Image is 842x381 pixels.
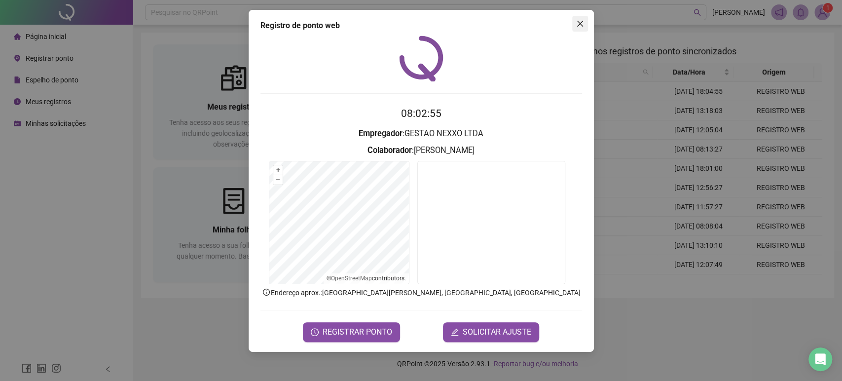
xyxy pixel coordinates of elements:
[311,328,319,336] span: clock-circle
[323,326,392,338] span: REGISTRAR PONTO
[260,127,582,140] h3: : GESTAO NEXXO LTDA
[572,16,588,32] button: Close
[331,275,372,282] a: OpenStreetMap
[576,20,584,28] span: close
[303,322,400,342] button: REGISTRAR PONTO
[260,287,582,298] p: Endereço aprox. : [GEOGRAPHIC_DATA][PERSON_NAME], [GEOGRAPHIC_DATA], [GEOGRAPHIC_DATA]
[399,36,443,81] img: QRPoint
[463,326,531,338] span: SOLICITAR AJUSTE
[273,175,283,185] button: –
[260,20,582,32] div: Registro de ponto web
[260,144,582,157] h3: : [PERSON_NAME]
[262,288,271,297] span: info-circle
[327,275,406,282] li: © contributors.
[367,146,412,155] strong: Colaborador
[443,322,539,342] button: editSOLICITAR AJUSTE
[401,108,441,119] time: 08:02:55
[451,328,459,336] span: edit
[273,165,283,175] button: +
[359,129,403,138] strong: Empregador
[808,347,832,371] div: Open Intercom Messenger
